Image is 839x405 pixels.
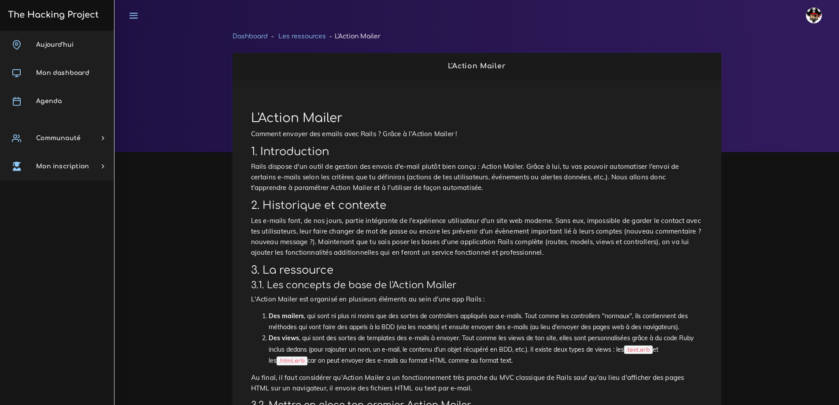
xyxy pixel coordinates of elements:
[36,70,89,76] span: Mon dashboard
[251,161,703,193] p: Rails dispose d'un outil de gestion des envois d'e-mail plutôt bien conçu : Action Mailer. Grâce ...
[251,129,703,139] p: Comment envoyer des emails avec Rails ? Grâce à l'Action Mailer !
[251,264,703,277] h2: 3. La ressource
[251,280,703,291] h3: 3.1. Les concepts de base de l'Action Mailer
[278,33,326,40] a: Les ressources
[251,372,703,394] p: Au final, il faut considérer qu'Action Mailer a un fonctionnement très proche du MVC classique de...
[251,145,703,158] h2: 1. Introduction
[277,357,307,365] code: .html.erb
[251,111,703,126] h1: L'Action Mailer
[269,312,304,320] strong: Des mailers
[326,31,381,42] li: L'Action Mailer
[269,311,703,333] li: , qui sont ni plus ni moins que des sortes de controllers appliqués aux e-mails. Tout comme les c...
[36,163,89,170] span: Mon inscription
[36,98,62,104] span: Agenda
[233,33,268,40] a: Dashboard
[624,346,653,354] code: .text.erb
[36,135,81,141] span: Communauté
[5,10,99,20] h3: The Hacking Project
[251,216,703,258] p: Les e-mails font, de nos jours, partie intégrante de l'expérience utilisateur d'un site web moder...
[806,7,822,23] img: avatar
[269,334,299,342] strong: Des views
[36,41,74,48] span: Aujourd'hui
[269,333,703,366] li: , qui sont des sortes de templates des e-mails à envoyer. Tout comme les views de ton site, elles...
[251,294,703,305] p: L'Action Mailer est organisé en plusieurs éléments au sein d'une app Rails :
[242,62,712,71] h2: L'Action Mailer
[251,199,703,212] h2: 2. Historique et contexte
